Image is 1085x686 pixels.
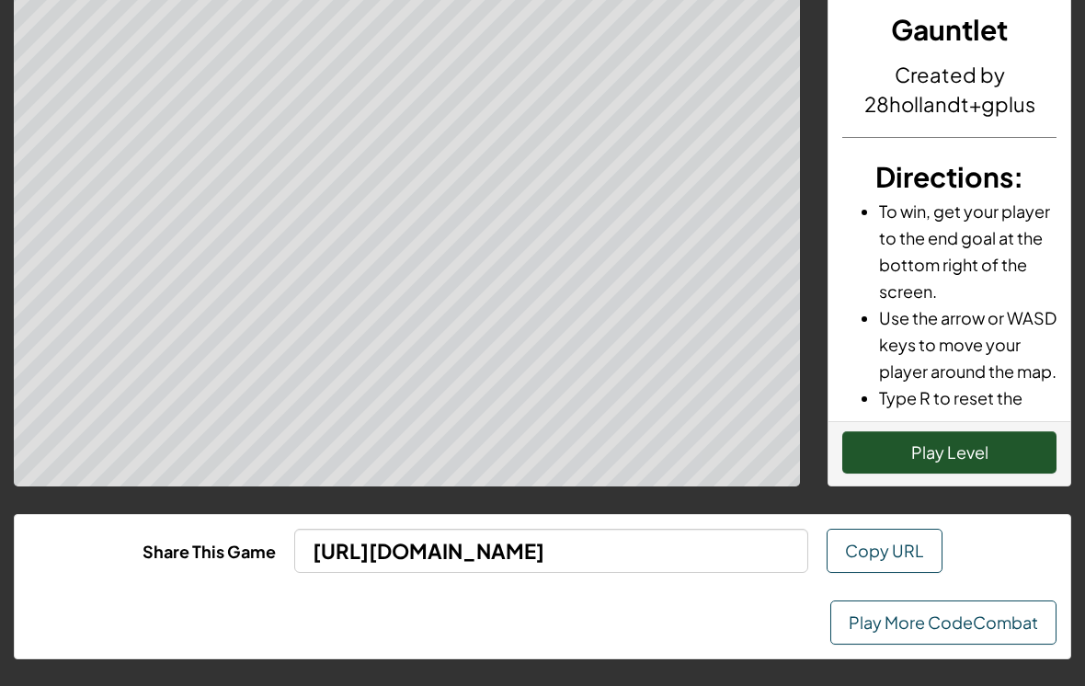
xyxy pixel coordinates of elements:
[845,541,924,562] span: Copy URL
[875,160,1013,195] span: Directions
[830,601,1056,646] a: Play More CodeCombat
[879,199,1056,305] li: To win, get your player to the end goal at the bottom right of the screen.
[879,305,1056,385] li: Use the arrow or WASD keys to move your player around the map.
[143,542,276,563] b: Share This Game
[827,530,942,574] button: Copy URL
[842,61,1056,120] h4: Created by 28hollandt+gplus
[842,157,1056,199] h3: :
[842,10,1056,51] h3: Gauntlet
[842,432,1056,474] button: Play Level
[879,385,1056,439] li: Type R to reset the game.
